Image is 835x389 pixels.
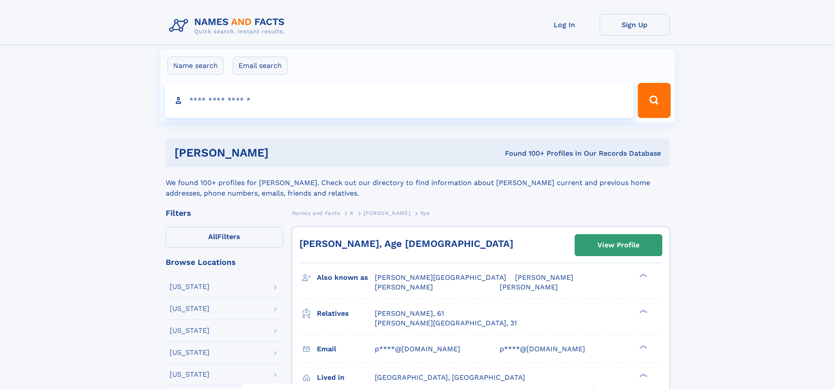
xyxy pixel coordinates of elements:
[165,83,634,118] input: search input
[637,273,648,278] div: ❯
[166,209,283,217] div: Filters
[170,327,210,334] div: [US_STATE]
[174,147,387,158] h1: [PERSON_NAME]
[299,238,513,249] a: [PERSON_NAME], Age [DEMOGRAPHIC_DATA]
[317,270,375,285] h3: Also known as
[170,283,210,290] div: [US_STATE]
[375,273,506,282] span: [PERSON_NAME][GEOGRAPHIC_DATA]
[167,57,224,75] label: Name search
[637,344,648,350] div: ❯
[529,14,600,36] a: Log In
[363,207,410,218] a: [PERSON_NAME]
[170,371,210,378] div: [US_STATE]
[375,283,433,291] span: [PERSON_NAME]
[637,372,648,378] div: ❯
[317,306,375,321] h3: Relatives
[375,373,525,382] span: [GEOGRAPHIC_DATA], [GEOGRAPHIC_DATA]
[170,349,210,356] div: [US_STATE]
[208,232,217,241] span: All
[317,370,375,385] h3: Lived in
[638,83,670,118] button: Search Button
[166,258,283,266] div: Browse Locations
[166,227,283,248] label: Filters
[387,149,661,158] div: Found 100+ Profiles In Our Records Database
[600,14,670,36] a: Sign Up
[575,235,662,256] a: View Profile
[515,273,573,282] span: [PERSON_NAME]
[350,207,354,218] a: K
[166,167,670,199] div: We found 100+ profiles for [PERSON_NAME]. Check out our directory to find information about [PERS...
[317,342,375,357] h3: Email
[375,318,517,328] a: [PERSON_NAME][GEOGRAPHIC_DATA], 31
[170,305,210,312] div: [US_STATE]
[363,210,410,216] span: [PERSON_NAME]
[637,308,648,314] div: ❯
[375,309,444,318] a: [PERSON_NAME], 61
[233,57,288,75] label: Email search
[420,210,430,216] span: Kye
[166,14,292,38] img: Logo Names and Facts
[292,207,340,218] a: Names and Facts
[500,283,558,291] span: [PERSON_NAME]
[597,235,640,255] div: View Profile
[350,210,354,216] span: K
